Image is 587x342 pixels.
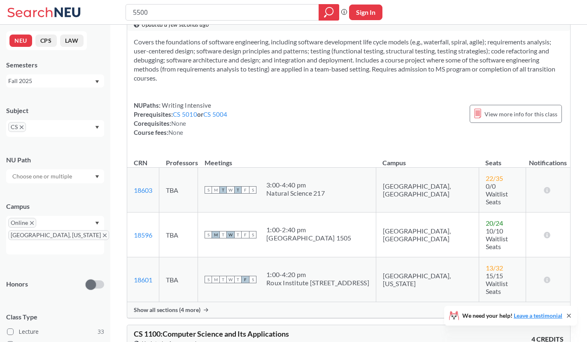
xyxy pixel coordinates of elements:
[376,257,479,302] td: [GEOGRAPHIC_DATA], [US_STATE]
[376,168,479,213] td: [GEOGRAPHIC_DATA], [GEOGRAPHIC_DATA]
[159,168,198,213] td: TBA
[134,37,564,83] section: Covers the foundations of software engineering, including software development life cycle models ...
[266,181,325,189] div: 3:00 - 4:40 pm
[134,306,200,314] span: Show all sections (4 more)
[266,234,352,242] div: [GEOGRAPHIC_DATA] 1505
[6,60,104,69] div: Semesters
[219,231,227,238] span: T
[171,120,186,127] span: None
[6,155,104,164] div: NU Path
[173,111,197,118] a: CS 5010
[212,231,219,238] span: M
[8,76,94,85] div: Fall 2025
[134,158,147,167] div: CRN
[60,35,84,47] button: LAW
[6,216,104,254] div: OnlineX to remove pill[GEOGRAPHIC_DATA], [US_STATE]X to remove pillDropdown arrow
[103,233,107,237] svg: X to remove pill
[95,222,99,225] svg: Dropdown arrow
[249,231,256,238] span: S
[168,129,183,136] span: None
[486,227,508,250] span: 10/10 Waitlist Seats
[127,302,570,318] div: Show all sections (4 more)
[514,312,562,319] a: Leave a testimonial
[198,150,376,168] th: Meetings
[486,264,503,272] span: 13 / 32
[479,150,526,168] th: Seats
[134,101,228,137] div: NUPaths: Prerequisites: or Corequisites: Course fees:
[212,276,219,283] span: M
[376,213,479,257] td: [GEOGRAPHIC_DATA], [GEOGRAPHIC_DATA]
[219,186,227,194] span: T
[486,272,508,295] span: 15/15 Waitlist Seats
[486,219,503,227] span: 20 / 24
[462,313,562,319] span: We need your help!
[161,102,212,109] span: Writing Intensive
[6,169,104,183] div: Dropdown arrow
[6,120,104,137] div: CSX to remove pillDropdown arrow
[266,189,325,197] div: Natural Science 217
[486,174,503,182] span: 22 / 35
[324,7,334,18] svg: magnifying glass
[134,231,152,239] a: 18596
[6,74,104,88] div: Fall 2025Dropdown arrow
[242,186,249,194] span: F
[486,182,508,206] span: 0/0 Waitlist Seats
[205,186,212,194] span: S
[349,5,382,20] button: Sign In
[134,186,152,194] a: 18603
[6,312,104,321] span: Class Type
[203,111,228,118] a: CS 5004
[35,35,57,47] button: CPS
[227,276,234,283] span: W
[234,231,242,238] span: T
[376,150,479,168] th: Campus
[266,270,369,279] div: 1:00 - 4:20 pm
[9,35,32,47] button: NEU
[205,231,212,238] span: S
[95,175,99,178] svg: Dropdown arrow
[7,326,104,337] label: Lecture
[242,231,249,238] span: F
[95,126,99,129] svg: Dropdown arrow
[8,230,109,240] span: [GEOGRAPHIC_DATA], [US_STATE]X to remove pill
[6,202,104,211] div: Campus
[242,276,249,283] span: F
[319,4,339,21] div: magnifying glass
[526,150,570,168] th: Notifications
[227,231,234,238] span: W
[212,186,219,194] span: M
[249,276,256,283] span: S
[8,171,77,181] input: Choose one or multiple
[249,186,256,194] span: S
[266,226,352,234] div: 1:00 - 2:40 pm
[159,257,198,302] td: TBA
[95,80,99,83] svg: Dropdown arrow
[205,276,212,283] span: S
[8,218,36,228] span: OnlineX to remove pill
[142,20,209,29] span: Updated a few seconds ago
[485,109,557,119] span: View more info for this class
[159,150,198,168] th: Professors
[6,106,104,115] div: Subject
[134,276,152,284] a: 18601
[8,122,26,132] span: CSX to remove pill
[227,186,234,194] span: W
[98,327,104,336] span: 33
[6,280,28,289] p: Honors
[132,5,313,19] input: Class, professor, course number, "phrase"
[30,221,34,225] svg: X to remove pill
[234,276,242,283] span: T
[20,125,23,129] svg: X to remove pill
[234,186,242,194] span: T
[266,279,369,287] div: Roux Institute [STREET_ADDRESS]
[159,213,198,257] td: TBA
[219,276,227,283] span: T
[134,329,289,338] span: CS 1100 : Computer Science and Its Applications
